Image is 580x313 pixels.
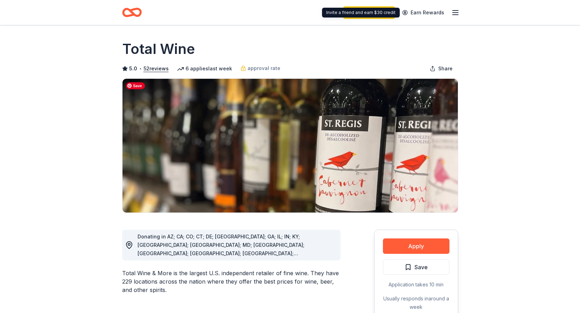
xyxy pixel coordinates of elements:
h1: Total Wine [122,39,195,59]
div: 6 applies last week [177,64,232,73]
div: Application takes 10 min [383,280,449,289]
span: approval rate [247,64,280,72]
span: Save [414,263,428,272]
div: Total Wine & More is the largest U.S. independent retailer of fine wine. They have 229 locations ... [122,269,341,294]
img: Image for Total Wine [123,79,458,213]
button: 52reviews [144,64,169,73]
a: Home [122,4,142,21]
button: Save [383,259,449,275]
span: 5.0 [129,64,137,73]
span: Save [126,82,145,89]
button: Share [424,62,458,76]
a: Earn Rewards [398,6,448,19]
button: Apply [383,238,449,254]
span: Share [438,64,453,73]
a: approval rate [240,64,280,72]
div: Usually responds in around a week [383,294,449,311]
div: Invite a friend and earn $30 credit [322,8,400,18]
span: Donating in AZ; CA; CO; CT; DE; [GEOGRAPHIC_DATA]; GA; IL; IN; KY; [GEOGRAPHIC_DATA]; [GEOGRAPHIC... [138,234,305,281]
span: • [139,66,141,71]
a: Start free trial [343,6,395,19]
